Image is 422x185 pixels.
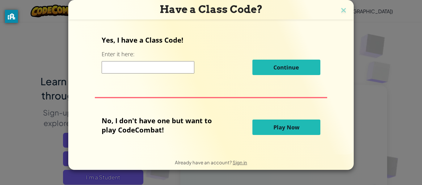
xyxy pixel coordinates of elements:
button: Play Now [252,120,320,135]
p: No, I don't have one but want to play CodeCombat! [102,116,221,134]
button: privacy banner [5,10,18,23]
span: Play Now [273,124,299,131]
button: Continue [252,60,320,75]
span: Already have an account? [175,159,233,165]
span: Continue [273,64,299,71]
label: Enter it here: [102,50,134,58]
span: Have a Class Code? [160,3,263,15]
p: Yes, I have a Class Code! [102,35,320,44]
img: close icon [340,6,348,15]
a: Sign in [233,159,247,165]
